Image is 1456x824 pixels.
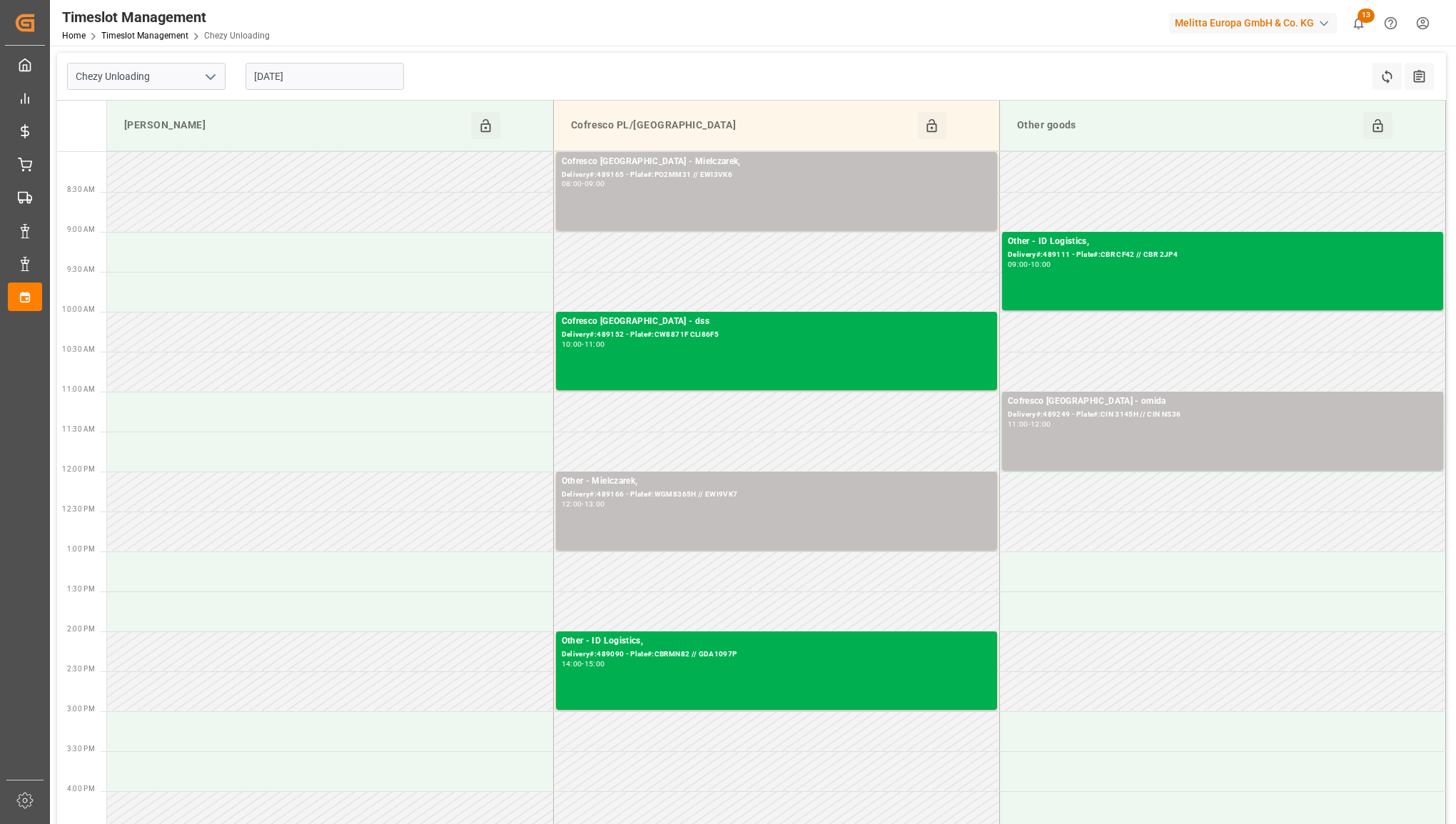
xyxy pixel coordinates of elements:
[1008,395,1437,409] div: Cofresco [GEOGRAPHIC_DATA] - omida
[1008,235,1437,249] div: Other - ID Logistics,
[199,66,221,88] button: open menu
[582,341,584,347] div: -
[246,63,404,90] input: DD-MM-YYYY
[1008,261,1028,268] div: 09:00
[585,341,605,347] div: 11:00
[1011,112,1364,139] div: Other goods
[62,425,95,433] span: 11:30 AM
[1008,409,1437,421] div: Delivery#:489249 - Plate#:CIN 3145H // CIN NS36
[562,169,991,181] div: Delivery#:489165 - Plate#:PO2MM31 // EWI3VK6
[562,661,582,667] div: 14:00
[1008,421,1028,427] div: 11:00
[562,341,582,347] div: 10:00
[62,505,95,513] span: 12:30 PM
[67,705,95,713] span: 3:00 PM
[67,185,95,193] span: 8:30 AM
[62,31,86,41] a: Home
[562,180,582,187] div: 08:00
[1343,7,1375,39] button: show 13 new notifications
[1169,13,1337,34] div: Melitta Europa GmbH & Co. KG
[67,625,95,633] span: 2:00 PM
[582,501,584,507] div: -
[562,155,991,169] div: Cofresco [GEOGRAPHIC_DATA] - Mielczarek,
[562,489,991,501] div: Delivery#:489166 - Plate#:WGM8365H // EWI9VK7
[67,545,95,553] span: 1:00 PM
[62,6,270,28] div: Timeslot Management
[582,661,584,667] div: -
[67,745,95,753] span: 3:30 PM
[565,112,917,139] div: Cofresco PL/[GEOGRAPHIC_DATA]
[585,501,605,507] div: 13:00
[1031,421,1051,427] div: 12:00
[67,785,95,793] span: 4:00 PM
[1008,249,1437,261] div: Delivery#:489111 - Plate#:CBR CF42 // CBR 2JP4
[585,661,605,667] div: 15:00
[1169,9,1343,36] button: Melitta Europa GmbH & Co. KG
[1028,261,1031,268] div: -
[62,385,95,393] span: 11:00 AM
[1358,9,1375,23] span: 13
[1028,421,1031,427] div: -
[562,634,991,648] div: Other - ID Logistics,
[562,648,991,661] div: Delivery#:489090 - Plate#:CBRMN82 // GDA1097P
[585,180,605,187] div: 09:00
[1031,261,1051,268] div: 10:00
[118,112,471,139] div: [PERSON_NAME]
[562,474,991,489] div: Other - Mielczarek,
[1375,7,1407,39] button: Help Center
[62,465,95,473] span: 12:00 PM
[582,180,584,187] div: -
[67,63,226,90] input: Type to search/select
[67,665,95,673] span: 2:30 PM
[101,31,188,41] a: Timeslot Management
[562,501,582,507] div: 12:00
[67,585,95,593] span: 1:30 PM
[562,315,991,329] div: Cofresco [GEOGRAPHIC_DATA] - dss
[562,329,991,341] div: Delivery#:489152 - Plate#:CW8871F CLI86F5
[67,225,95,233] span: 9:00 AM
[67,265,95,273] span: 9:30 AM
[62,345,95,353] span: 10:30 AM
[62,305,95,313] span: 10:00 AM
